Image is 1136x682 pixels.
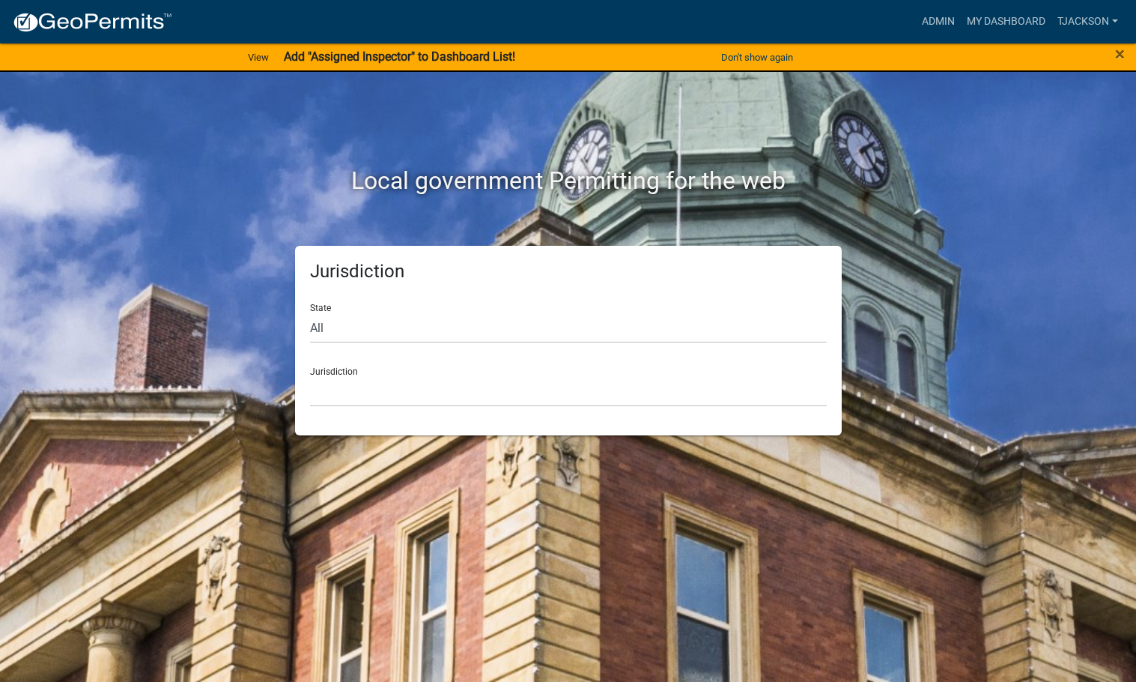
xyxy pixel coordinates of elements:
[715,45,799,70] button: Don't show again
[284,49,515,64] strong: Add "Assigned Inspector" to Dashboard List!
[1115,45,1125,63] button: Close
[153,166,984,195] h2: Local government Permitting for the web
[961,7,1051,36] a: My Dashboard
[1115,43,1125,64] span: ×
[310,261,827,283] h5: Jurisdiction
[1051,7,1124,36] a: TJackson
[916,7,961,36] a: Admin
[242,45,275,70] a: View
